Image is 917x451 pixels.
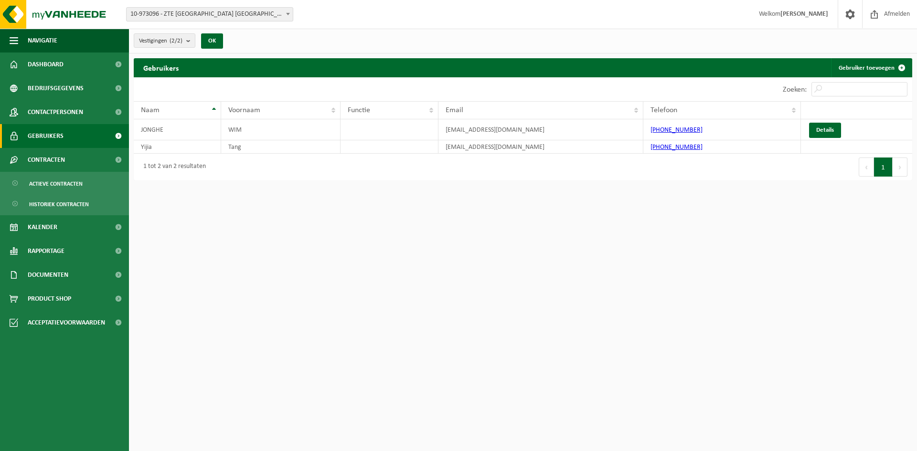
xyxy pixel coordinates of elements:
span: Historiek contracten [29,195,89,213]
span: Actieve contracten [29,175,83,193]
span: Vestigingen [139,34,182,48]
span: 10-973096 - ZTE BELGIUM NV - WOLUWE-SAINT-LAMBERT [127,8,293,21]
a: Historiek contracten [2,195,127,213]
a: [PHONE_NUMBER] [650,126,703,134]
div: 1 tot 2 van 2 resultaten [139,158,206,176]
strong: [PERSON_NAME] [780,10,828,18]
span: Naam [141,106,160,114]
span: Dashboard [28,52,64,76]
td: Tang [221,140,341,154]
td: [EMAIL_ADDRESS][DOMAIN_NAME] [438,119,643,140]
button: 1 [874,157,893,177]
a: Gebruiker toevoegen [831,58,911,77]
span: Gebruikers [28,124,64,148]
count: (2/2) [170,38,182,44]
span: Details [816,127,834,133]
a: [PHONE_NUMBER] [650,144,703,151]
span: Kalender [28,215,57,239]
a: Actieve contracten [2,174,127,192]
td: Yijia [134,140,221,154]
span: 10-973096 - ZTE BELGIUM NV - WOLUWE-SAINT-LAMBERT [126,7,293,21]
span: Contactpersonen [28,100,83,124]
td: WIM [221,119,341,140]
span: Navigatie [28,29,57,52]
span: Product Shop [28,287,71,311]
span: Voornaam [228,106,260,114]
button: Next [893,157,907,177]
h2: Gebruikers [134,58,188,77]
td: [EMAIL_ADDRESS][DOMAIN_NAME] [438,140,643,154]
span: Telefoon [650,106,677,114]
span: Documenten [28,263,68,287]
a: Details [809,123,841,138]
button: OK [201,33,223,49]
span: Email [446,106,463,114]
span: Bedrijfsgegevens [28,76,84,100]
span: Contracten [28,148,65,172]
button: Vestigingen(2/2) [134,33,195,48]
span: Rapportage [28,239,64,263]
label: Zoeken: [783,86,807,94]
span: Acceptatievoorwaarden [28,311,105,335]
span: Functie [348,106,370,114]
td: JONGHE [134,119,221,140]
button: Previous [859,157,874,177]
